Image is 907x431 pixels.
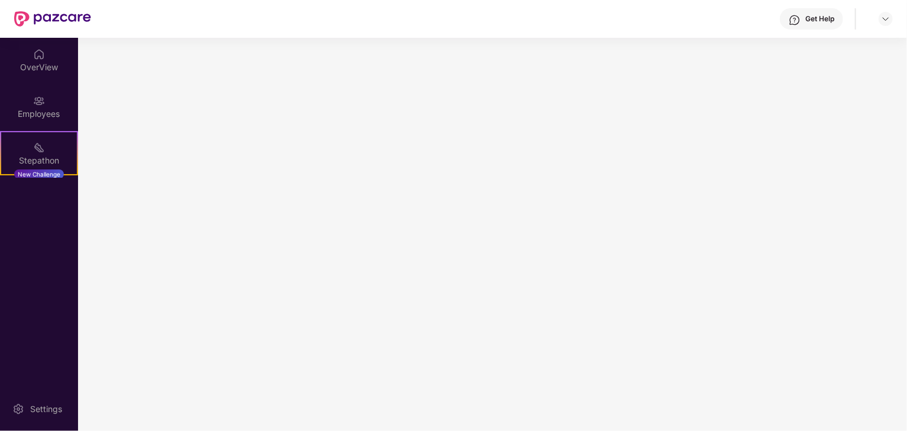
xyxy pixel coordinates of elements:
div: Stepathon [1,155,77,166]
div: New Challenge [14,169,64,179]
img: New Pazcare Logo [14,11,91,27]
img: svg+xml;base64,PHN2ZyB4bWxucz0iaHR0cDovL3d3dy53My5vcmcvMjAwMC9zdmciIHdpZHRoPSIyMSIgaGVpZ2h0PSIyMC... [33,142,45,154]
div: Settings [27,403,66,415]
img: svg+xml;base64,PHN2ZyBpZD0iSGVscC0zMngzMiIgeG1sbnM9Imh0dHA6Ly93d3cudzMub3JnLzIwMDAvc3ZnIiB3aWR0aD... [789,14,801,26]
div: Get Help [805,14,834,24]
img: svg+xml;base64,PHN2ZyBpZD0iU2V0dGluZy0yMHgyMCIgeG1sbnM9Imh0dHA6Ly93d3cudzMub3JnLzIwMDAvc3ZnIiB3aW... [12,403,24,415]
img: svg+xml;base64,PHN2ZyBpZD0iRW1wbG95ZWVzIiB4bWxucz0iaHR0cDovL3d3dy53My5vcmcvMjAwMC9zdmciIHdpZHRoPS... [33,95,45,107]
img: svg+xml;base64,PHN2ZyBpZD0iSG9tZSIgeG1sbnM9Imh0dHA6Ly93d3cudzMub3JnLzIwMDAvc3ZnIiB3aWR0aD0iMjAiIG... [33,48,45,60]
img: svg+xml;base64,PHN2ZyBpZD0iRHJvcGRvd24tMzJ4MzIiIHhtbG5zPSJodHRwOi8vd3d3LnczLm9yZy8yMDAwL3N2ZyIgd2... [881,14,890,24]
